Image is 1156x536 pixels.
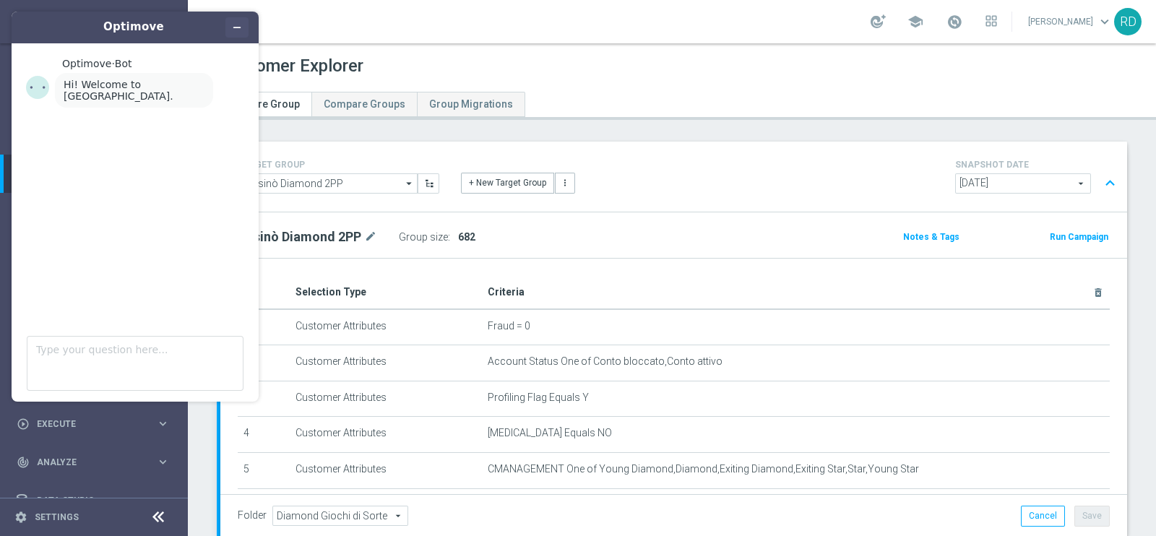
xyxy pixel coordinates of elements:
[156,493,170,507] i: keyboard_arrow_right
[16,418,171,430] button: play_circle_outline Execute keyboard_arrow_right
[62,58,111,69] span: Optimove
[364,228,377,246] i: mode_edit
[156,455,170,469] i: keyboard_arrow_right
[238,488,290,524] td: 6
[238,156,1110,197] div: TARGET GROUP arrow_drop_down + New Target Group more_vert SNAPSHOT DATE arrow_drop_down expand_less
[290,276,482,309] th: Selection Type
[488,320,530,332] span: Fraud = 0
[448,231,450,243] label: :
[290,345,482,381] td: Customer Attributes
[1114,8,1142,35] div: RD
[1092,287,1104,298] i: delete_forever
[488,427,612,439] span: [MEDICAL_DATA] Equals NO
[1021,506,1065,526] button: Cancel
[555,173,575,193] button: more_vert
[238,228,361,246] h2: Casinò Diamond 2PP
[955,160,1121,170] h4: SNAPSHOT DATE
[402,174,417,193] i: arrow_drop_down
[324,98,405,110] span: Compare Groups
[62,19,205,35] h1: Optimove
[1074,506,1110,526] button: Save
[290,417,482,453] td: Customer Attributes
[461,173,554,193] button: + New Target Group
[37,496,156,505] span: Data Studio
[17,456,156,469] div: Analyze
[156,417,170,431] i: keyboard_arrow_right
[37,420,156,428] span: Execute
[220,92,525,117] ul: Tabs
[64,79,173,102] span: Hi! Welcome to [GEOGRAPHIC_DATA].
[238,417,290,453] td: 4
[1100,170,1121,197] button: expand_less
[290,488,482,524] td: Customer Attributes
[429,98,513,110] span: Group Migrations
[220,56,363,77] h1: Customer Explorer
[290,381,482,417] td: Customer Attributes
[488,392,589,404] span: Profiling Flag Equals Y
[17,418,30,431] i: play_circle_outline
[35,513,79,522] a: Settings
[399,231,448,243] label: Group size
[238,509,267,522] label: Folder
[290,452,482,488] td: Customer Attributes
[1027,11,1114,33] a: [PERSON_NAME]keyboard_arrow_down
[17,494,156,507] div: Data Studio
[1097,14,1113,30] span: keyboard_arrow_down
[1048,229,1110,245] button: Run Campaign
[16,457,171,468] button: track_changes Analyze keyboard_arrow_right
[907,14,923,30] span: school
[902,229,961,245] button: Notes & Tags
[16,495,171,506] button: Data Studio keyboard_arrow_right
[225,17,249,38] button: Minimize widget
[14,511,27,524] i: settings
[115,58,132,69] span: Bot
[238,452,290,488] td: 5
[290,309,482,345] td: Customer Attributes
[488,286,525,298] span: Criteria
[62,58,244,69] div: ·
[238,160,439,170] h4: TARGET GROUP
[488,355,722,368] span: Account Status One of Conto bloccato,Conto attivo
[458,231,475,243] span: 682
[37,458,156,467] span: Analyze
[560,178,570,188] i: more_vert
[488,463,919,475] span: CMANAGEMENT One of Young Diamond,Diamond,Exiting Diamond,Exiting Star,Star,Young Star
[17,456,30,469] i: track_changes
[17,418,156,431] div: Execute
[238,173,418,194] input: Select Existing or Create New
